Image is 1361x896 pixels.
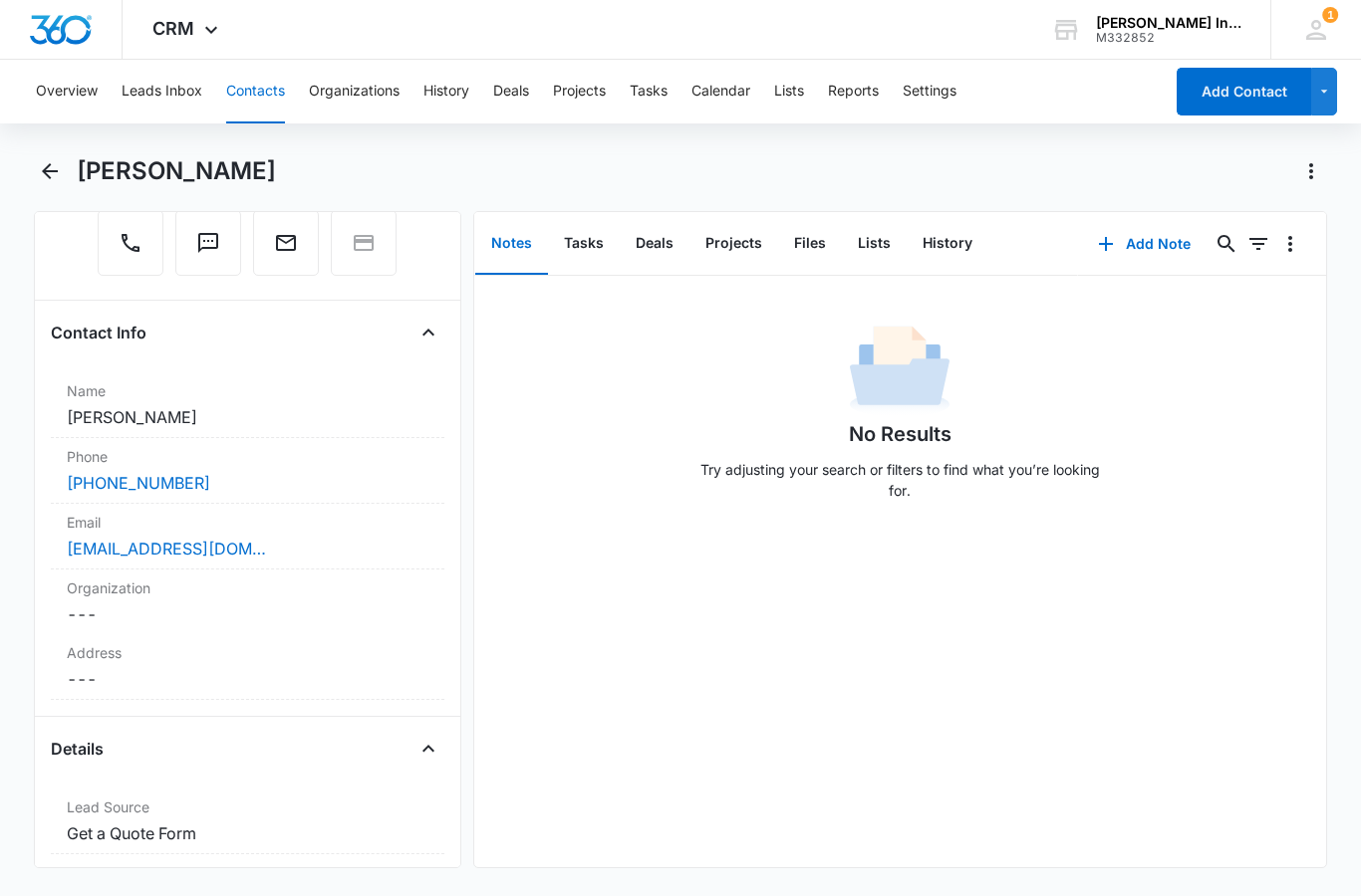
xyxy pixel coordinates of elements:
label: Email [67,512,428,533]
div: Organization--- [51,569,444,634]
label: Organization [67,577,428,598]
button: Close [412,317,444,348]
button: Lists [842,213,907,275]
span: 1 [1322,7,1338,23]
button: Contacts [226,60,285,123]
a: Call [98,241,163,258]
img: No Data [850,320,950,419]
button: Add Contact [1177,68,1311,115]
button: Lists [774,60,804,123]
button: Filters [1242,228,1274,260]
button: Files [778,213,842,275]
button: Call [98,210,163,276]
button: Leads Inbox [122,60,202,123]
div: Name[PERSON_NAME] [51,372,444,438]
h4: Details [51,737,104,761]
button: Deals [620,213,689,275]
div: account id [1096,31,1241,45]
button: History [907,213,988,275]
button: Projects [689,213,778,275]
dd: Get a Quote Form [67,821,428,845]
h1: [PERSON_NAME] [77,156,276,186]
div: Address--- [51,634,444,700]
button: Add Note [1078,220,1211,268]
div: Lead SourceGet a Quote Form [51,788,444,854]
button: Back [34,155,65,187]
dd: --- [67,602,428,626]
button: Notes [475,213,548,275]
label: Name [67,380,428,401]
h1: No Results [849,419,952,449]
button: Tasks [630,60,668,123]
button: Calendar [691,60,750,123]
dd: --- [67,667,428,691]
label: Lead Source [67,796,428,817]
h4: Contact Info [51,321,146,344]
a: [PHONE_NUMBER] [67,471,210,495]
a: Text [175,241,241,258]
button: Settings [903,60,956,123]
button: Projects [553,60,606,123]
button: Text [175,210,241,276]
button: Overview [36,60,98,123]
a: [EMAIL_ADDRESS][DOMAIN_NAME] [67,537,266,560]
button: Email [253,210,319,276]
div: Email[EMAIL_ADDRESS][DOMAIN_NAME] [51,504,444,569]
label: Contact Type [67,862,428,883]
div: notifications count [1322,7,1338,23]
label: Phone [67,446,428,467]
p: Try adjusting your search or filters to find what you’re looking for. [690,459,1109,501]
button: Overflow Menu [1274,228,1306,260]
div: account name [1096,15,1241,31]
label: Address [67,642,428,663]
button: Close [412,733,444,765]
button: Actions [1295,155,1327,187]
button: Search... [1211,228,1242,260]
a: Email [253,241,319,258]
button: History [423,60,469,123]
button: Deals [493,60,529,123]
dd: [PERSON_NAME] [67,405,428,429]
button: Reports [828,60,879,123]
span: CRM [152,18,194,39]
button: Organizations [309,60,400,123]
div: Phone[PHONE_NUMBER] [51,438,444,504]
button: Tasks [548,213,620,275]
